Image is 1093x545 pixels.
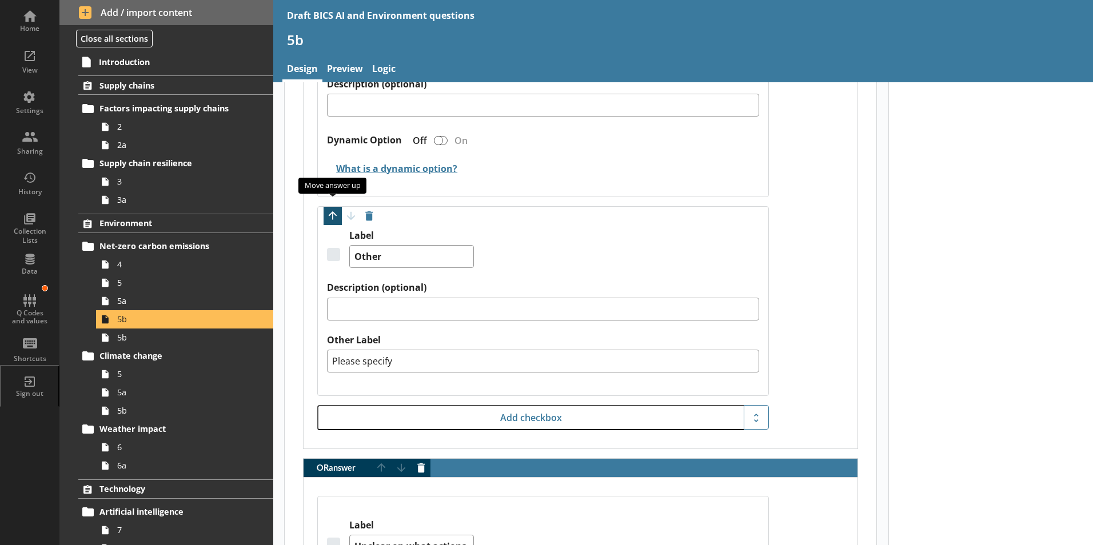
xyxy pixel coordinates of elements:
[83,420,273,475] li: Weather impact66a
[99,423,240,434] span: Weather impact
[79,6,254,19] span: Add / import content
[287,9,474,22] div: Draft BICS AI and Environment questions
[349,230,474,242] label: Label
[99,483,240,494] span: Technology
[78,420,273,438] a: Weather impact
[327,158,460,178] button: What is a dynamic option?
[96,310,273,328] a: 5b
[322,58,368,82] a: Preview
[117,139,244,150] span: 2a
[117,405,244,416] span: 5b
[96,173,273,191] a: 3
[10,227,50,245] div: Collection Lists
[99,158,240,169] span: Supply chain resilience
[327,134,402,146] label: Dynamic Option
[99,218,240,229] span: Environment
[78,99,273,118] a: Factors impacting supply chains
[59,214,273,475] li: EnvironmentNet-zero carbon emissions455a5b5bClimate change55a5bWeather impact66a
[96,191,273,209] a: 3a
[99,350,240,361] span: Climate change
[117,176,244,187] span: 3
[282,58,322,82] a: Design
[96,438,273,456] a: 6
[96,402,273,420] a: 5b
[10,309,50,326] div: Q Codes and values
[412,459,430,477] button: Delete answer
[327,350,759,372] textarea: Please specify
[78,53,273,71] a: Introduction
[324,207,342,225] button: Move option up
[287,31,1079,49] h1: 5b
[96,383,273,402] a: 5a
[317,405,744,430] button: Add checkbox
[96,292,273,310] a: 5a
[83,99,273,154] li: Factors impacting supply chains22a
[96,456,273,475] a: 6a
[10,66,50,75] div: View
[96,274,273,292] a: 5
[117,277,244,288] span: 5
[96,521,273,539] a: 7
[304,464,372,472] span: OR answer
[96,118,273,136] a: 2
[78,75,273,95] a: Supply chains
[99,241,240,251] span: Net-zero carbon emissions
[327,334,759,346] label: Other Label
[59,75,273,209] li: Supply chainsFactors impacting supply chains22aSupply chain resilience33a
[96,328,273,347] a: 5b
[78,237,273,255] a: Net-zero carbon emissions
[78,503,273,521] a: Artificial intelligence
[117,314,244,324] span: 5b
[10,147,50,156] div: Sharing
[99,80,240,91] span: Supply chains
[349,245,474,268] textarea: Other
[117,368,244,379] span: 5
[117,295,244,306] span: 5a
[83,347,273,420] li: Climate change55a5b
[78,347,273,365] a: Climate change
[10,106,50,115] div: Settings
[10,24,50,33] div: Home
[349,519,474,531] label: Label
[96,365,273,383] a: 5
[117,332,244,343] span: 5b
[78,154,273,173] a: Supply chain resilience
[99,103,240,114] span: Factors impacting supply chains
[327,78,759,90] label: Description (optional)
[117,460,244,471] span: 6a
[99,57,240,67] span: Introduction
[117,194,244,205] span: 3a
[117,121,244,132] span: 2
[10,267,50,276] div: Data
[360,207,378,225] button: Delete option
[404,134,432,147] div: Off
[327,282,759,294] label: Description (optional)
[10,389,50,398] div: Sign out
[10,187,50,197] div: History
[96,136,273,154] a: 2a
[450,134,477,147] div: On
[117,524,244,535] span: 7
[117,442,244,452] span: 6
[99,506,240,517] span: Artificial intelligence
[96,255,273,274] a: 4
[368,58,400,82] a: Logic
[78,479,273,499] a: Technology
[117,259,244,270] span: 4
[83,237,273,347] li: Net-zero carbon emissions455a5b5b
[117,387,244,398] span: 5a
[78,214,273,233] a: Environment
[10,354,50,363] div: Shortcuts
[83,154,273,209] li: Supply chain resilience33a
[76,30,153,47] button: Close all sections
